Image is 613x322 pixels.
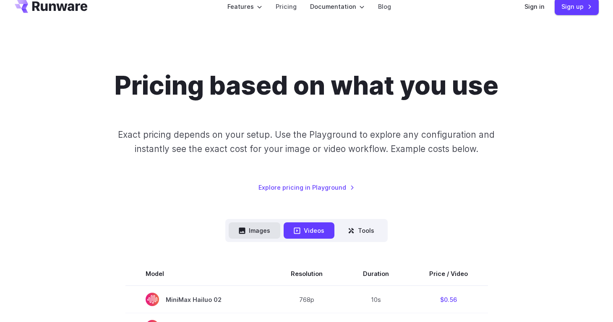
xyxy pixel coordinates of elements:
[227,2,262,11] label: Features
[343,262,409,286] th: Duration
[409,262,488,286] th: Price / Video
[338,222,384,239] button: Tools
[115,70,498,101] h1: Pricing based on what you use
[284,222,334,239] button: Videos
[378,2,391,11] a: Blog
[343,286,409,313] td: 10s
[102,128,511,156] p: Exact pricing depends on your setup. Use the Playground to explore any configuration and instantl...
[146,293,250,306] span: MiniMax Hailuo 02
[271,286,343,313] td: 768p
[271,262,343,286] th: Resolution
[258,183,355,192] a: Explore pricing in Playground
[125,262,271,286] th: Model
[310,2,365,11] label: Documentation
[409,286,488,313] td: $0.56
[276,2,297,11] a: Pricing
[524,2,545,11] a: Sign in
[229,222,280,239] button: Images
